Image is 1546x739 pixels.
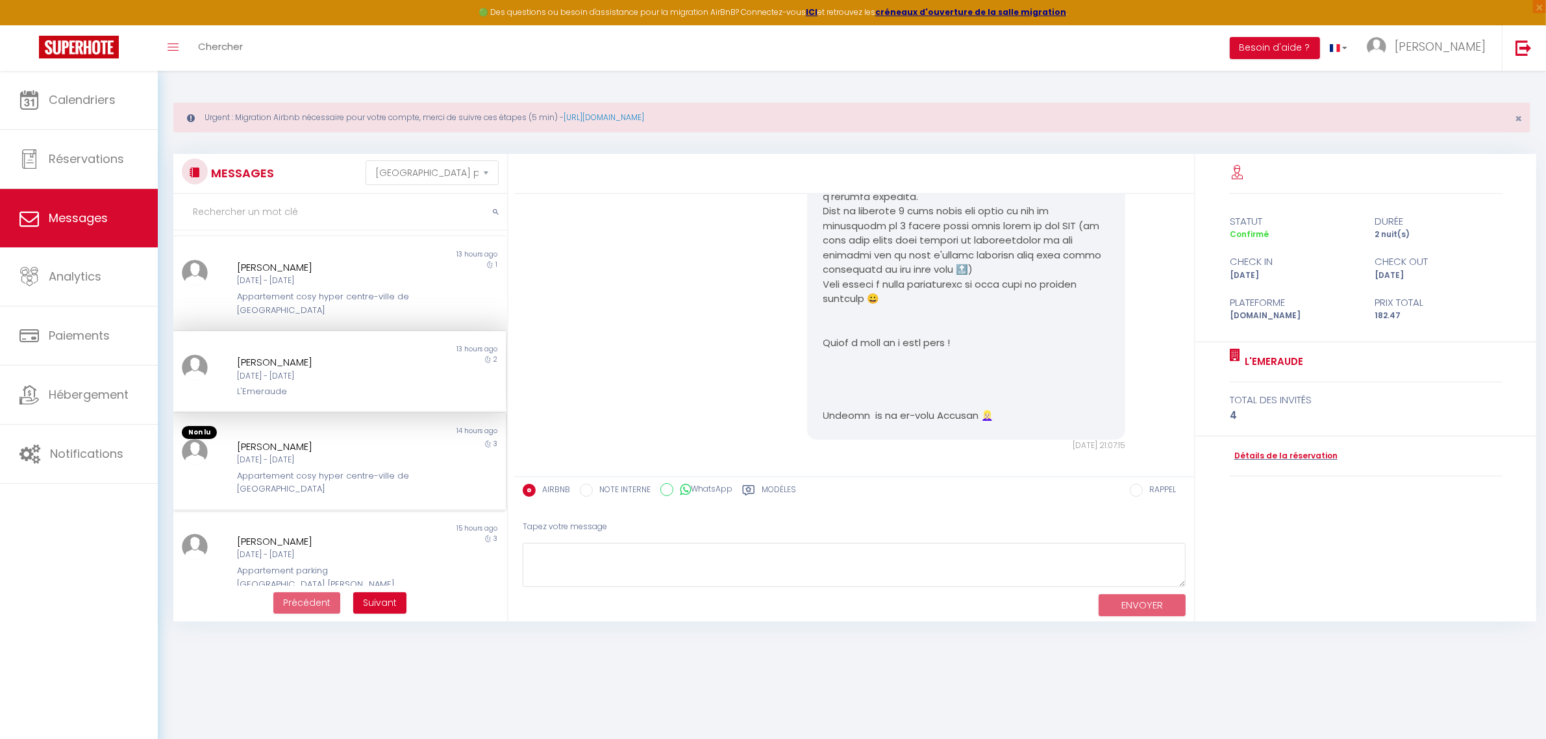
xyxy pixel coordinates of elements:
[1366,229,1511,241] div: 2 nuit(s)
[1221,269,1366,282] div: [DATE]
[237,564,414,604] div: Appartement parking [GEOGRAPHIC_DATA] [PERSON_NAME][GEOGRAPHIC_DATA]
[1230,450,1338,462] a: Détails de la réservation
[182,355,208,381] img: ...
[1395,38,1486,55] span: [PERSON_NAME]
[875,6,1066,18] a: créneaux d'ouverture de la salle migration
[363,596,397,609] span: Suivant
[1143,484,1176,498] label: RAPPEL
[340,249,506,260] div: 13 hours ago
[49,327,110,344] span: Paiements
[1240,354,1303,369] a: L'Emeraude
[237,534,414,549] div: [PERSON_NAME]
[39,36,119,58] img: Super Booking
[237,385,414,398] div: L'Emeraude
[237,370,414,382] div: [DATE] - [DATE]
[523,511,1186,543] div: Tapez votre message
[49,151,124,167] span: Réservations
[182,260,208,286] img: ...
[1221,254,1366,269] div: check in
[49,386,129,403] span: Hébergement
[1366,214,1511,229] div: durée
[493,439,497,449] span: 3
[1230,37,1320,59] button: Besoin d'aide ?
[198,40,243,53] span: Chercher
[1230,392,1502,408] div: total des invités
[1221,214,1366,229] div: statut
[1099,594,1186,617] button: ENVOYER
[237,275,414,287] div: [DATE] - [DATE]
[188,25,253,71] a: Chercher
[208,158,274,188] h3: MESSAGES
[1366,295,1511,310] div: Prix total
[1366,269,1511,282] div: [DATE]
[495,260,497,269] span: 1
[237,355,414,370] div: [PERSON_NAME]
[807,440,1126,452] div: [DATE] 21:07:15
[493,534,497,544] span: 3
[762,484,796,500] label: Modèles
[1515,113,1522,125] button: Close
[50,445,123,462] span: Notifications
[564,112,644,123] a: [URL][DOMAIN_NAME]
[237,439,414,455] div: [PERSON_NAME]
[1366,254,1511,269] div: check out
[340,344,506,355] div: 13 hours ago
[536,484,570,498] label: AIRBNB
[593,484,651,498] label: NOTE INTERNE
[340,523,506,534] div: 15 hours ago
[173,194,507,231] input: Rechercher un mot clé
[237,290,414,317] div: Appartement cosy hyper centre-ville de [GEOGRAPHIC_DATA]
[1221,295,1366,310] div: Plateforme
[1515,40,1532,56] img: logout
[1221,310,1366,322] div: [DOMAIN_NAME]
[237,260,414,275] div: [PERSON_NAME]
[1230,229,1269,240] span: Confirmé
[1367,37,1386,56] img: ...
[182,426,217,439] span: Non lu
[10,5,49,44] button: Ouvrir le widget de chat LiveChat
[182,534,208,560] img: ...
[673,483,732,497] label: WhatsApp
[273,592,340,614] button: Previous
[237,549,414,561] div: [DATE] - [DATE]
[237,454,414,466] div: [DATE] - [DATE]
[1366,310,1511,322] div: 182.47
[1357,25,1502,71] a: ... [PERSON_NAME]
[1515,110,1522,127] span: ×
[1230,408,1502,423] div: 4
[49,210,108,226] span: Messages
[173,103,1530,132] div: Urgent : Migration Airbnb nécessaire pour votre compte, merci de suivre ces étapes (5 min) -
[49,92,116,108] span: Calendriers
[237,470,414,496] div: Appartement cosy hyper centre-ville de [GEOGRAPHIC_DATA]
[283,596,330,609] span: Précédent
[49,268,101,284] span: Analytics
[340,426,506,439] div: 14 hours ago
[353,592,406,614] button: Next
[182,439,208,465] img: ...
[493,355,497,364] span: 2
[806,6,817,18] a: ICI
